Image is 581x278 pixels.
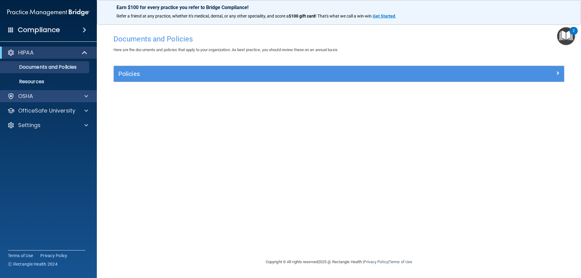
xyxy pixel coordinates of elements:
[7,6,90,18] img: PMB logo
[4,64,87,70] p: Documents and Policies
[18,26,60,34] h4: Compliance
[8,253,33,259] a: Terms of Use
[118,70,447,77] h5: Policies
[113,35,564,43] h4: Documents and Policies
[289,14,315,18] strong: $100 gift card
[18,107,75,114] p: OfficeSafe University
[7,93,88,100] a: OSHA
[117,5,561,10] p: Earn $100 for every practice you refer to Bridge Compliance!
[7,107,88,114] a: OfficeSafe University
[573,31,575,39] div: 2
[4,79,87,85] p: Resources
[373,14,396,18] a: Get Started
[373,14,395,18] strong: Get Started
[7,122,88,129] a: Settings
[40,253,67,259] a: Privacy Policy
[18,49,34,56] p: HIPAA
[389,260,412,264] a: Terms of Use
[18,122,41,129] p: Settings
[364,260,388,264] a: Privacy Policy
[8,261,57,267] span: Ⓒ Rectangle Health 2024
[557,27,575,45] button: Open Resource Center, 2 new notifications
[7,49,88,56] a: HIPAA
[118,69,560,79] a: Policies
[18,93,33,100] p: OSHA
[228,252,449,272] div: Copyright © All rights reserved 2025 @ Rectangle Health | |
[113,47,338,52] span: Here are the documents and policies that apply to your organization. As best practice, you should...
[117,14,289,18] span: Refer a friend at any practice, whether it's medical, dental, or any other speciality, and score a
[315,14,373,18] span: ! That's what we call a win-win.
